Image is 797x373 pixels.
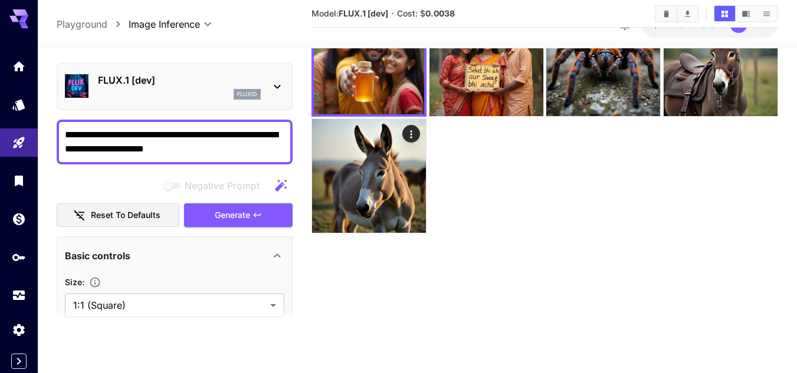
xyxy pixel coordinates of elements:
div: Playground [12,136,26,150]
div: Wallet [12,212,26,226]
div: Home [12,59,26,74]
div: Settings [12,322,26,337]
span: Size : [65,277,84,287]
span: Image Inference [129,17,200,31]
button: Download All [677,6,698,21]
button: Show media in video view [736,6,756,21]
div: Clear AllDownload All [655,5,699,22]
button: Expand sidebar [11,354,27,369]
span: Negative Prompt [185,179,260,193]
span: 1:1 (Square) [73,298,265,312]
button: Adjust the dimensions of the generated image by specifying its width and height in pixels, or sel... [84,276,106,288]
img: 9k= [314,4,424,114]
button: Generate [184,203,293,227]
img: Z [429,2,543,116]
p: flux1d [237,90,257,98]
b: 0.0038 [425,8,455,18]
p: Basic controls [65,249,130,263]
button: Clear All [656,6,677,21]
span: Cost: $ [397,8,455,18]
div: Usage [12,288,26,303]
span: Negative prompts are not compatible with the selected model. [161,178,269,193]
button: Reset to defaults [57,203,179,227]
span: $0.05 [653,19,679,29]
span: Model: [311,8,388,18]
div: Actions [402,125,420,143]
span: Generate [215,208,250,223]
a: Playground [57,17,107,31]
p: FLUX.1 [dev] [98,73,261,87]
img: Z [664,2,778,116]
button: Show media in list view [756,6,777,21]
img: Z [312,119,426,233]
p: · [391,6,394,21]
div: Basic controls [65,242,284,270]
div: API Keys [12,250,26,265]
img: 2Q== [546,2,660,116]
button: Show media in grid view [714,6,735,21]
div: FLUX.1 [dev]flux1d [65,68,284,104]
div: Show media in grid viewShow media in video viewShow media in list view [713,5,778,22]
span: credits left [679,19,720,29]
div: Library [12,170,26,184]
b: FLUX.1 [dev] [339,8,388,18]
nav: breadcrumb [57,17,129,31]
div: Models [12,97,26,112]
